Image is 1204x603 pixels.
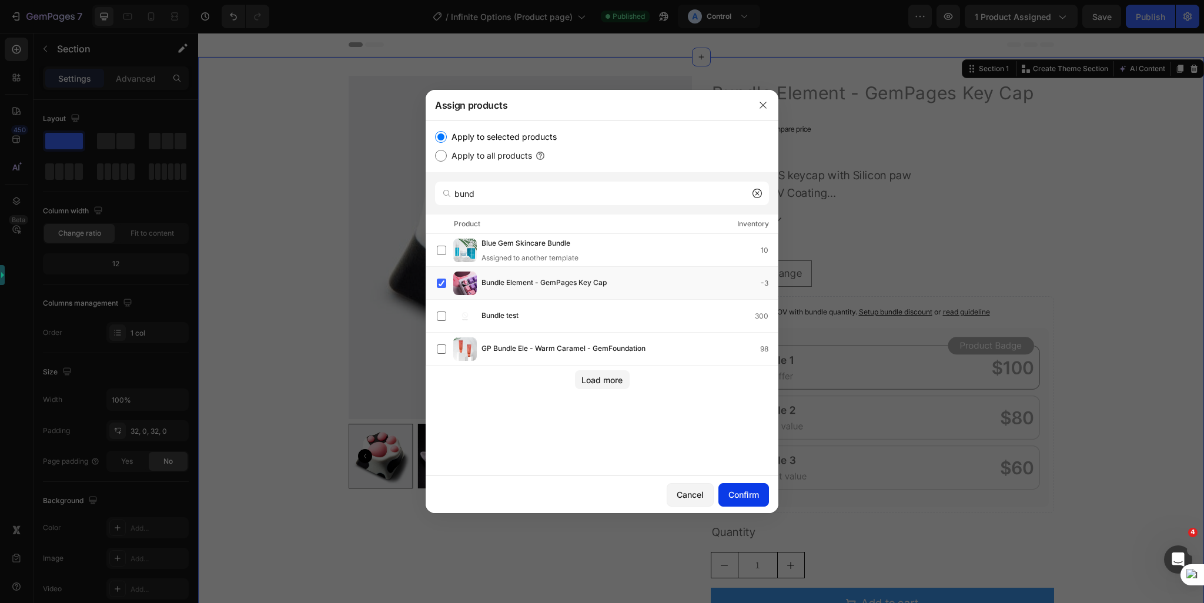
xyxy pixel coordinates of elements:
span: Show more [513,179,570,197]
div: Add to cart [663,562,721,579]
p: Increase AOV with bundle quantity. [544,273,792,285]
button: Load more [575,370,630,389]
button: Cancel [667,483,714,507]
span: or [734,274,792,283]
div: $15.00 [513,86,550,106]
button: Show more [513,179,856,197]
img: product-img [453,304,477,328]
div: Assign products [426,90,748,120]
div: Inventory [737,218,769,230]
div: /> [426,120,778,475]
div: Cancel [677,488,704,501]
p: Materials: ABS keycap with Silicon paw [513,136,714,149]
button: decrement [513,520,540,545]
img: product-img [453,239,477,262]
button: Confirm [718,483,769,507]
span: Cow [523,235,544,246]
img: product-img [453,337,477,361]
div: 98 [760,343,778,355]
div: Quantity [513,490,856,510]
div: Section 1 [778,31,813,41]
img: product-img [453,272,477,295]
button: Add to cart [513,555,856,587]
div: Load more [581,374,623,386]
label: Apply to selected products [447,130,557,144]
button: Carousel Next Arrow [470,416,484,430]
div: -3 [761,277,778,289]
span: read guideline [745,274,792,283]
span: Blue Gem Skincare Bundle [481,237,570,250]
input: Search products [435,182,769,205]
span: Bundle Element - GemPages Key Cap [481,277,607,290]
label: Apply to all products [447,149,532,163]
legend: Color: Cow [513,206,557,223]
input: quantity [540,520,580,545]
span: Bundle test [481,310,519,323]
div: 10 [761,244,778,256]
h2: Bundle Element - GemPages Key Cap [513,43,856,77]
div: Protection: UV Coating [513,152,856,169]
span: Setup bundle discount [661,274,734,283]
button: Carousel Back Arrow [160,416,174,430]
button: increment [580,520,606,545]
button: AI Content [918,29,969,43]
iframe: Intercom live chat [1164,545,1192,574]
span: Orange [569,235,604,246]
strong: Specs [513,118,547,131]
p: No compare price [558,93,613,100]
div: Assigned to another template [481,253,589,263]
p: Create Theme Section [835,31,910,41]
div: 300 [755,310,778,322]
div: Product [454,218,480,230]
span: 4 [1188,528,1198,537]
div: Confirm [728,488,759,501]
span: GP Bundle Ele - Warm Caramel - GemFoundation [481,343,646,356]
